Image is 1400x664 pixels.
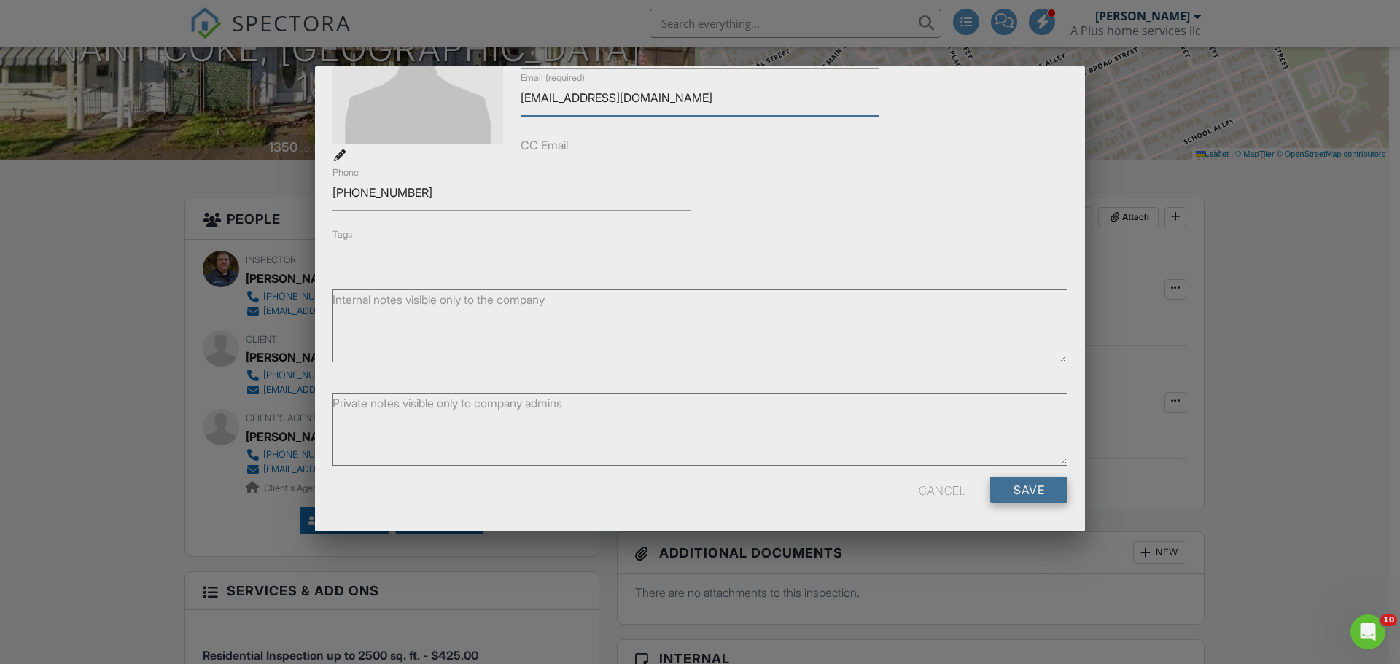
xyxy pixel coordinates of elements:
[332,292,545,308] label: Internal notes visible only to the company
[919,477,965,503] div: Cancel
[990,477,1067,503] input: Save
[1380,614,1397,626] span: 10
[1350,614,1385,649] iframe: Intercom live chat
[521,71,585,85] label: Email (required)
[332,229,352,240] label: Tags
[332,395,562,411] label: Private notes visible only to company admins
[332,166,359,179] label: Phone
[521,137,568,153] label: CC Email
